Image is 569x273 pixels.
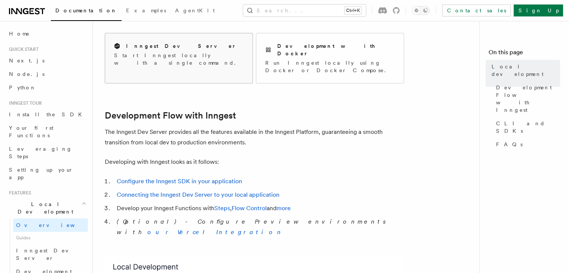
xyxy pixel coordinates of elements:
[16,248,80,261] span: Inngest Dev Server
[6,81,88,94] a: Python
[6,163,88,184] a: Setting up your app
[6,121,88,142] a: Your first Functions
[175,7,215,13] span: AgentKit
[13,244,88,265] a: Inngest Dev Server
[493,138,560,151] a: FAQs
[6,142,88,163] a: Leveraging Steps
[256,33,404,83] a: Development with DockerRun Inngest locally using Docker or Docker Compose.
[277,42,395,57] h2: Development with Docker
[114,203,404,214] li: Develop your Inngest Functions with , and
[6,54,88,67] a: Next.js
[214,205,230,212] a: Steps
[51,2,122,21] a: Documentation
[55,7,117,13] span: Documentation
[117,191,279,198] a: Connecting the Inngest Dev Server to your local application
[489,48,560,60] h4: On this page
[493,81,560,117] a: Development Flow with Inngest
[105,127,404,148] p: The Inngest Dev Server provides all the features available in the Inngest Platform, guaranteeing ...
[105,33,253,83] a: Inngest Dev ServerStart Inngest locally with a single command.
[345,7,361,14] kbd: Ctrl+K
[232,205,267,212] a: Flow Control
[105,110,236,121] a: Development Flow with Inngest
[514,4,563,16] a: Sign Up
[9,30,30,37] span: Home
[6,100,42,106] span: Inngest tour
[9,58,45,64] span: Next.js
[442,4,511,16] a: Contact sales
[105,157,404,167] p: Developing with Inngest looks as it follows:
[265,59,395,74] p: Run Inngest locally using Docker or Docker Compose.
[16,222,93,228] span: Overview
[13,232,88,244] span: Guides
[493,117,560,138] a: CLI and SDKs
[412,6,430,15] button: Toggle dark mode
[9,85,36,91] span: Python
[489,60,560,81] a: Local development
[6,197,88,218] button: Local Development
[147,228,284,236] a: our Vercel Integration
[171,2,219,20] a: AgentKit
[117,218,390,236] em: (Optional) - Configure Preview environments with
[6,200,82,215] span: Local Development
[496,84,560,114] span: Development Flow with Inngest
[114,52,244,67] p: Start Inngest locally with a single command.
[492,63,560,78] span: Local development
[496,120,560,135] span: CLI and SDKs
[243,4,366,16] button: Search...Ctrl+K
[6,27,88,40] a: Home
[122,2,171,20] a: Examples
[13,218,88,232] a: Overview
[9,167,73,180] span: Setting up your app
[9,146,72,159] span: Leveraging Steps
[126,7,166,13] span: Examples
[6,190,31,196] span: Features
[6,108,88,121] a: Install the SDK
[9,111,86,117] span: Install the SDK
[276,205,291,212] a: more
[496,141,523,148] span: FAQs
[9,125,53,138] span: Your first Functions
[126,42,236,50] h2: Inngest Dev Server
[117,178,242,185] a: Configure the Inngest SDK in your application
[9,71,45,77] span: Node.js
[6,67,88,81] a: Node.js
[6,46,39,52] span: Quick start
